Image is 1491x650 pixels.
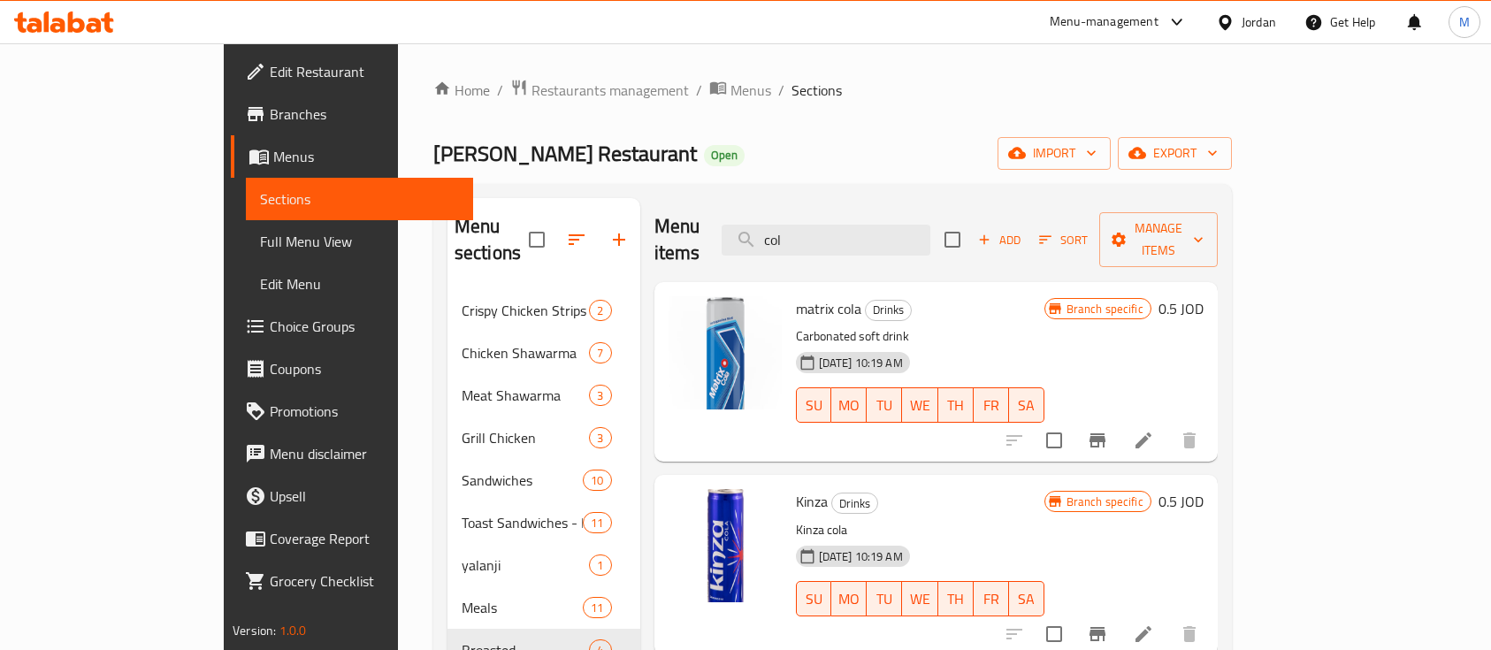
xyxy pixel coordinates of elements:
[510,79,689,102] a: Restaurants management
[971,226,1028,254] span: Add item
[831,387,867,423] button: MO
[1009,581,1044,616] button: SA
[598,218,640,261] button: Add section
[804,586,825,612] span: SU
[270,570,459,592] span: Grocery Checklist
[270,316,459,337] span: Choice Groups
[260,273,459,294] span: Edit Menu
[867,387,902,423] button: TU
[555,218,598,261] span: Sort sections
[838,586,860,612] span: MO
[231,475,473,517] a: Upsell
[1016,586,1037,612] span: SA
[812,548,910,565] span: [DATE] 10:19 AM
[447,586,640,629] div: Meals11
[974,387,1009,423] button: FR
[796,488,828,515] span: Kinza
[975,230,1023,250] span: Add
[874,586,895,612] span: TU
[590,302,610,319] span: 2
[462,342,590,363] div: Chicken Shawarma
[447,374,640,417] div: Meat Shawarma3
[1009,387,1044,423] button: SA
[838,393,860,418] span: MO
[832,493,877,514] span: Drinks
[1133,430,1154,451] a: Edit menu item
[462,427,590,448] div: Grill Chicken
[696,80,702,101] li: /
[246,220,473,263] a: Full Menu View
[589,427,611,448] div: items
[462,470,583,491] span: Sandwiches
[796,295,861,322] span: matrix cola
[945,393,967,418] span: TH
[981,393,1002,418] span: FR
[270,358,459,379] span: Coupons
[730,80,771,101] span: Menus
[796,519,1044,541] p: Kinza cola
[231,517,473,560] a: Coverage Report
[270,528,459,549] span: Coverage Report
[589,342,611,363] div: items
[709,79,771,102] a: Menus
[1158,489,1204,514] h6: 0.5 JOD
[669,489,782,602] img: Kinza
[796,325,1044,348] p: Carbonated soft drink
[270,61,459,82] span: Edit Restaurant
[447,459,640,501] div: Sandwiches10
[865,300,912,321] div: Drinks
[669,296,782,409] img: matrix cola
[433,134,697,173] span: [PERSON_NAME] Restaurant
[778,80,784,101] li: /
[584,472,610,489] span: 10
[1132,142,1218,164] span: export
[831,493,878,514] div: Drinks
[279,619,307,642] span: 1.0.0
[902,387,937,423] button: WE
[909,586,930,612] span: WE
[1099,212,1218,267] button: Manage items
[273,146,459,167] span: Menus
[945,586,967,612] span: TH
[462,597,583,618] span: Meals
[796,387,832,423] button: SU
[1118,137,1232,170] button: export
[433,79,1232,102] nav: breadcrumb
[462,554,590,576] div: yalanji
[1059,493,1151,510] span: Branch specific
[584,600,610,616] span: 11
[462,300,590,321] span: Crispy Chicken Strips
[462,385,590,406] span: Meat Shawarma
[455,213,529,266] h2: Menu sections
[231,50,473,93] a: Edit Restaurant
[583,512,611,533] div: items
[722,225,930,256] input: search
[246,178,473,220] a: Sections
[231,390,473,432] a: Promotions
[270,486,459,507] span: Upsell
[874,393,895,418] span: TU
[231,135,473,178] a: Menus
[1168,419,1211,462] button: delete
[909,393,930,418] span: WE
[270,103,459,125] span: Branches
[867,581,902,616] button: TU
[270,401,459,422] span: Promotions
[260,188,459,210] span: Sections
[812,355,910,371] span: [DATE] 10:19 AM
[1016,393,1037,418] span: SA
[1059,301,1151,317] span: Branch specific
[246,263,473,305] a: Edit Menu
[1459,12,1470,32] span: M
[231,93,473,135] a: Branches
[583,597,611,618] div: items
[447,544,640,586] div: yalanji1
[1076,419,1119,462] button: Branch-specific-item
[590,557,610,574] span: 1
[462,512,583,533] div: Toast Sandwiches - Lagta collection - best seller
[447,501,640,544] div: Toast Sandwiches - Lagta collection - best seller11
[590,345,610,362] span: 7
